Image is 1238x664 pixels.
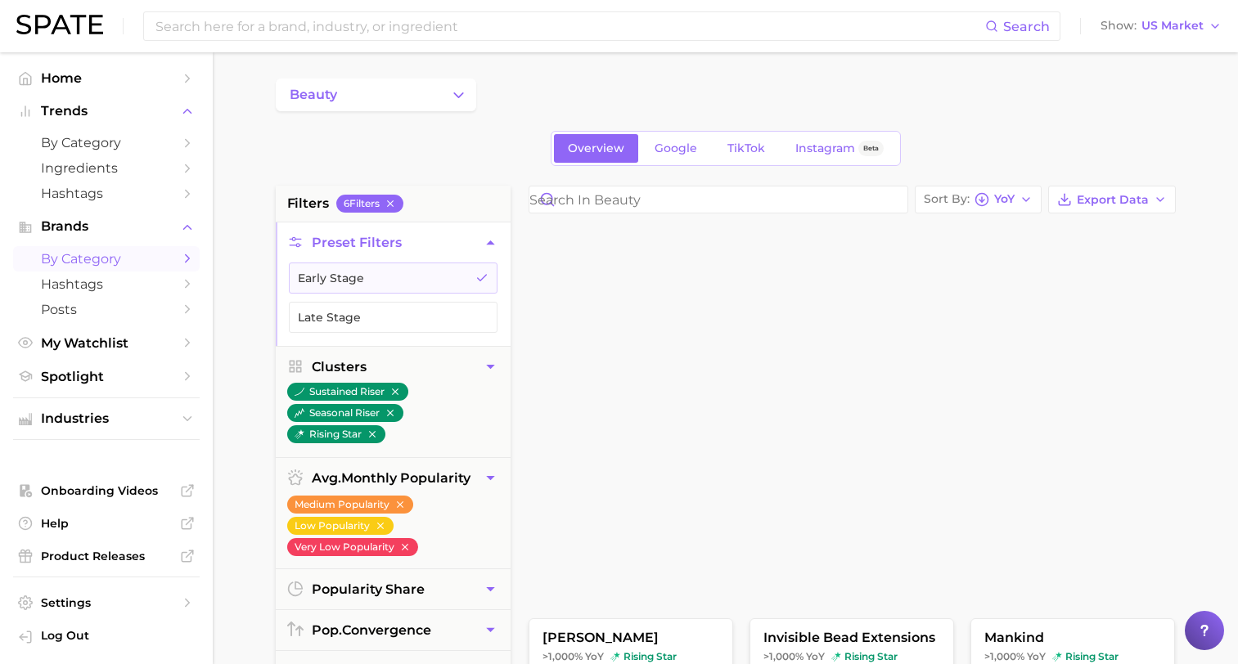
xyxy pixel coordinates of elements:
font: rising star [1065,650,1119,663]
span: Export Data [1077,193,1149,207]
a: TikTok [714,134,779,163]
span: >1,000% [542,650,583,662]
button: popularity share [276,569,511,609]
input: Search here for a brand, industry, or ingredient [154,12,985,40]
font: Low Popularity [295,519,370,532]
button: rising star [287,425,385,443]
a: Help [13,511,200,536]
button: sustained riser [287,383,408,401]
button: Industries [13,406,200,431]
a: Ingredients [13,155,200,181]
span: US Market [1141,21,1204,30]
a: Hashtags [13,181,200,206]
a: Hashtags [13,271,200,297]
button: Brands [13,214,200,239]
span: [PERSON_NAME] [529,630,732,645]
span: Product Releases [41,549,172,563]
button: ShowUS Market [1096,16,1226,37]
span: Spotlight [41,369,172,384]
span: Industries [41,411,172,426]
span: by Category [41,251,172,267]
img: SPATE [16,15,103,34]
span: Hashtags [41,186,172,201]
font: 6 Filter s [344,197,380,210]
span: Show [1101,21,1137,30]
span: Preset Filters [312,235,402,250]
span: >1,000% [763,650,804,662]
input: Search in beauty [529,186,907,213]
span: YoY [806,650,825,663]
span: Search [1003,19,1050,34]
span: >1,000% [984,650,1024,662]
a: Log out. Currently logged in with e-mail unhokang@lghnh.com. [13,623,200,651]
span: beauty [290,87,337,102]
span: Beta [863,141,879,155]
span: Onboarding Videos [41,483,172,498]
button: pop.convergence [276,610,511,650]
font: Very Low Popularity [295,541,394,554]
a: Settings [13,590,200,615]
button: Trends [13,99,200,123]
span: mankind [971,630,1174,645]
button: seasonal riser [287,404,403,422]
a: Overview [554,134,638,163]
span: YoY [994,195,1015,204]
font: rising star [309,428,362,441]
span: TikTok [727,141,765,155]
a: My Watchlist [13,330,200,356]
img: seasonal riser [295,408,304,418]
button: Medium Popularity [287,496,413,514]
span: Posts [41,302,172,317]
span: Overview [568,141,624,155]
a: Spotlight [13,364,200,389]
button: Low Popularity [287,517,394,535]
button: Change Category [276,79,476,111]
span: Sort By [924,195,970,204]
span: Trends [41,104,172,119]
img: sustained riser [295,387,304,397]
span: YoY [585,650,604,663]
span: Brands [41,219,172,234]
span: convergence [312,622,431,638]
span: Help [41,516,172,531]
font: seasonal riser [309,406,380,419]
font: rising star [844,650,898,663]
font: rising star [624,650,677,663]
span: Settings [41,595,172,610]
img: rising star [831,652,841,662]
span: popularity share [312,581,425,597]
span: filters [287,194,329,213]
span: monthly popularity [312,470,470,486]
span: by Category [41,135,172,150]
img: rising star [295,429,304,439]
span: Ingredients [41,160,172,176]
span: Home [41,70,172,86]
span: Hashtags [41,276,172,292]
abbr: popularity index [312,622,342,638]
button: 6Filters [336,195,403,213]
a: by Category [13,246,200,271]
span: YoY [1027,650,1046,663]
font: sustained riser [309,385,385,398]
abbr: average [312,470,341,486]
a: by Category [13,130,200,155]
span: Clusters [312,359,367,375]
span: Instagram [795,141,855,155]
font: Early Stage [298,271,364,285]
a: Google [641,134,711,163]
img: rising star [1052,652,1062,662]
font: Medium Popularity [295,498,389,511]
span: Log Out [41,628,187,643]
a: Onboarding Videos [13,478,200,503]
a: InstagramBeta [781,134,898,163]
font: Late Stage [298,311,361,324]
button: Export Data [1048,186,1176,213]
button: Clusters [276,347,511,387]
button: Preset Filters [276,222,511,262]
a: Home [13,65,200,91]
button: Very Low Popularity [287,538,418,556]
span: invisible bead extensions [750,630,953,645]
a: Product Releases [13,544,200,568]
button: avg.monthly popularity [276,458,511,498]
a: Posts [13,297,200,322]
